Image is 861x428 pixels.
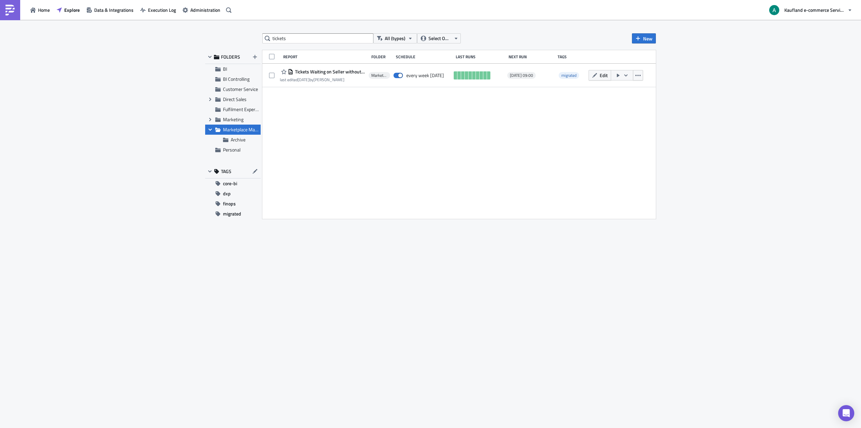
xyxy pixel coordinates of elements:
span: New [643,35,652,42]
span: Direct Sales [223,96,247,103]
button: dxp [205,189,261,199]
time: 2025-06-24T07:31:18Z [298,76,309,83]
span: finops [223,199,236,209]
img: PushMetrics [5,5,15,15]
span: FOLDERS [221,54,240,60]
img: Avatar [769,4,780,16]
button: Execution Log [137,5,179,15]
span: Marketing [223,116,244,123]
button: Administration [179,5,224,15]
button: Explore [53,5,83,15]
span: core-bi [223,178,237,189]
button: Data & Integrations [83,5,137,15]
button: All (types) [373,33,417,43]
div: Tags [558,54,586,59]
span: Home [38,6,50,13]
span: Administration [190,6,220,13]
span: All (types) [385,35,405,42]
span: BI Controlling [223,75,250,83]
span: Explore [64,6,80,13]
span: Archive [231,136,246,143]
span: [DATE] 09:00 [510,73,533,78]
button: migrated [205,209,261,219]
div: Next Run [509,54,555,59]
button: Kaufland e-commerce Services GmbH & Co. KG [765,3,856,18]
span: Tickets Waiting on Seller without Reply [293,69,365,75]
span: Marketplace Management [223,126,275,133]
span: Kaufland e-commerce Services GmbH & Co. KG [784,6,845,13]
input: Search Reports [262,33,373,43]
span: dxp [223,189,231,199]
span: TAGS [221,168,231,174]
span: Data & Integrations [94,6,134,13]
span: Marketplace Management [371,73,387,78]
span: migrated [561,72,576,78]
div: Report [283,54,368,59]
div: Open Intercom Messenger [838,405,854,421]
button: finops [205,199,261,209]
span: Execution Log [148,6,176,13]
button: Home [27,5,53,15]
span: Personal [223,146,240,153]
span: migrated [559,72,579,79]
div: every week on Wednesday [406,72,444,78]
div: Folder [371,54,392,59]
span: BI [223,65,227,72]
span: Select Owner [428,35,451,42]
button: New [632,33,656,43]
div: last edited by [PERSON_NAME] [280,77,365,82]
button: Edit [589,70,611,80]
button: Select Owner [417,33,461,43]
span: Edit [600,72,608,79]
div: Last Runs [456,54,505,59]
span: migrated [223,209,241,219]
button: core-bi [205,178,261,189]
span: Customer Service [223,86,258,93]
span: Fulfilment Experience [223,106,266,113]
div: Schedule [396,54,452,59]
